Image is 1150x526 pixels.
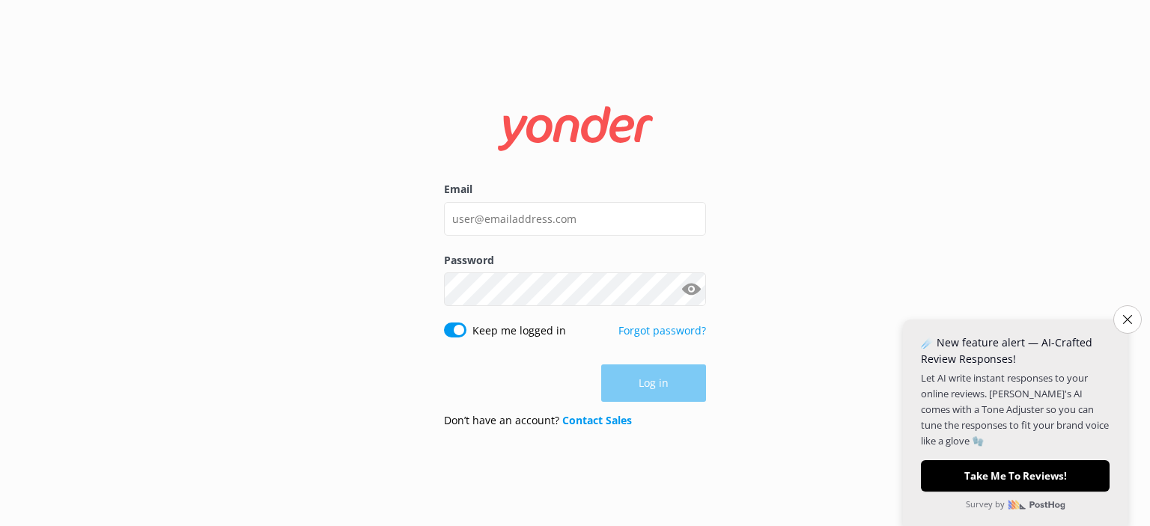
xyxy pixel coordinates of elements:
[676,275,706,305] button: Show password
[444,181,706,198] label: Email
[472,322,566,339] label: Keep me logged in
[562,413,632,427] a: Contact Sales
[444,412,632,429] p: Don’t have an account?
[444,202,706,236] input: user@emailaddress.com
[618,323,706,337] a: Forgot password?
[444,252,706,269] label: Password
